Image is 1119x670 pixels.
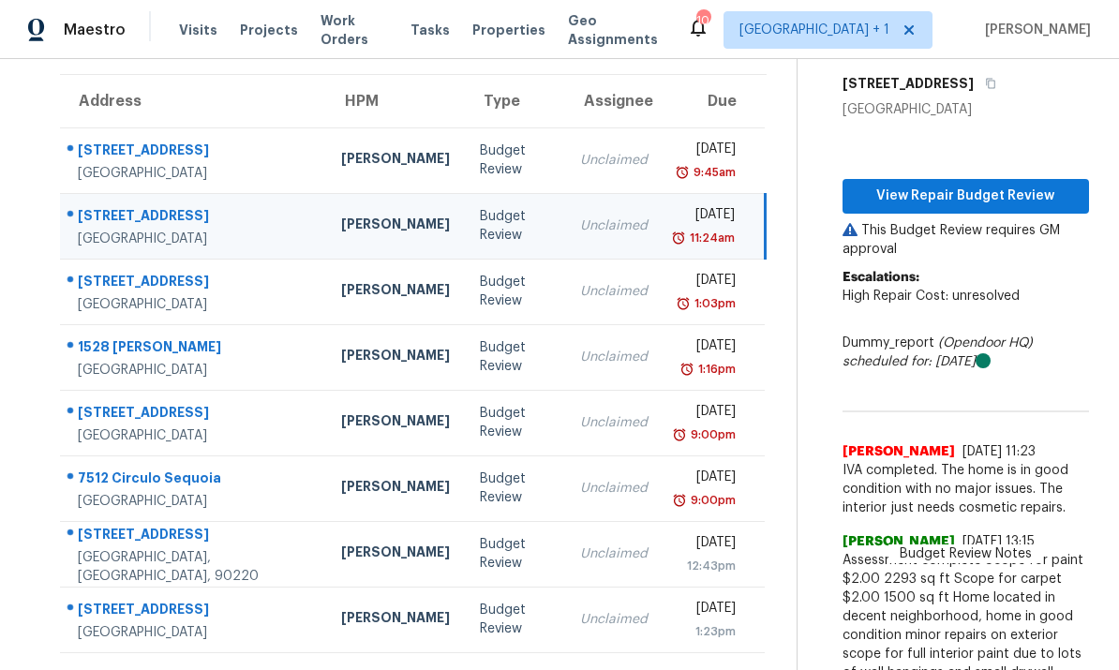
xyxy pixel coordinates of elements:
div: [PERSON_NAME] [341,411,450,435]
span: [GEOGRAPHIC_DATA] + 1 [739,21,889,39]
div: [STREET_ADDRESS] [78,141,311,164]
h5: [STREET_ADDRESS] [843,74,974,93]
span: Projects [240,21,298,39]
i: scheduled for: [DATE] [843,355,976,368]
div: [DATE] [678,599,736,622]
div: Budget Review [480,601,550,638]
div: Unclaimed [580,216,648,235]
div: [PERSON_NAME] [341,346,450,369]
img: Overdue Alarm Icon [675,163,690,182]
span: [PERSON_NAME] [977,21,1091,39]
div: [GEOGRAPHIC_DATA], [GEOGRAPHIC_DATA], 90220 [78,548,311,586]
div: 1:16pm [694,360,736,379]
div: [DATE] [678,140,736,163]
img: Overdue Alarm Icon [671,229,686,247]
div: Unclaimed [580,479,648,498]
button: View Repair Budget Review [843,179,1089,214]
div: 9:00pm [687,425,736,444]
div: Unclaimed [580,610,648,629]
span: Budget Review Notes [888,544,1043,563]
div: Budget Review [480,273,550,310]
div: 7512 Circulo Sequoia [78,469,311,492]
span: View Repair Budget Review [858,185,1074,208]
span: High Repair Cost: unresolved [843,290,1020,303]
th: Type [465,75,565,127]
span: Visits [179,21,217,39]
div: [STREET_ADDRESS] [78,272,311,295]
div: [PERSON_NAME] [341,215,450,238]
div: 11:24am [686,229,735,247]
span: [PERSON_NAME] [843,442,955,461]
div: [STREET_ADDRESS] [78,600,311,623]
div: [GEOGRAPHIC_DATA] [78,426,311,445]
div: [GEOGRAPHIC_DATA] [78,492,311,511]
th: Due [663,75,765,127]
div: Budget Review [480,338,550,376]
div: Unclaimed [580,151,648,170]
div: [GEOGRAPHIC_DATA] [78,623,311,642]
div: Budget Review [480,535,550,573]
div: [GEOGRAPHIC_DATA] [78,361,311,380]
div: Unclaimed [580,348,648,366]
div: [DATE] [678,336,736,360]
div: [GEOGRAPHIC_DATA] [78,230,311,248]
span: Geo Assignments [568,11,664,49]
span: Work Orders [321,11,388,49]
div: Budget Review [480,207,550,245]
div: Budget Review [480,141,550,179]
div: 1:03pm [691,294,736,313]
p: This Budget Review requires GM approval [843,221,1089,259]
th: Assignee [565,75,663,127]
div: Unclaimed [580,413,648,432]
th: Address [60,75,326,127]
img: Overdue Alarm Icon [672,425,687,444]
span: Maestro [64,21,126,39]
span: [PERSON_NAME] [843,532,955,551]
div: 10 [696,11,709,30]
div: [GEOGRAPHIC_DATA] [843,100,1089,119]
div: [PERSON_NAME] [341,149,450,172]
div: [DATE] [678,271,736,294]
div: [DATE] [678,402,736,425]
div: 12:43pm [678,557,736,575]
div: [GEOGRAPHIC_DATA] [78,295,311,314]
div: [STREET_ADDRESS] [78,403,311,426]
span: [DATE] 11:23 [962,445,1036,458]
div: Unclaimed [580,282,648,301]
div: Unclaimed [580,544,648,563]
span: Properties [472,21,545,39]
span: IVA completed. The home is in good condition with no major issues. The interior just needs cosmet... [843,461,1089,517]
div: Budget Review [480,469,550,507]
div: [DATE] [678,205,735,229]
th: HPM [326,75,465,127]
div: [PERSON_NAME] [341,543,450,566]
div: 1528 [PERSON_NAME] [78,337,311,361]
div: 1:23pm [678,622,736,641]
div: 9:00pm [687,491,736,510]
div: [GEOGRAPHIC_DATA] [78,164,311,183]
div: [PERSON_NAME] [341,280,450,304]
div: [DATE] [678,533,736,557]
div: [DATE] [678,468,736,491]
div: [PERSON_NAME] [341,608,450,632]
div: Budget Review [480,404,550,441]
span: Tasks [410,23,450,37]
div: [STREET_ADDRESS] [78,206,311,230]
b: Escalations: [843,271,919,284]
button: Copy Address [974,67,999,100]
div: [PERSON_NAME] [341,477,450,500]
img: Overdue Alarm Icon [672,491,687,510]
div: [STREET_ADDRESS] [78,525,311,548]
img: Overdue Alarm Icon [676,294,691,313]
i: (Opendoor HQ) [938,336,1033,350]
div: 9:45am [690,163,736,182]
span: [DATE] 13:15 [962,535,1035,548]
div: Dummy_report [843,334,1089,371]
img: Overdue Alarm Icon [679,360,694,379]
